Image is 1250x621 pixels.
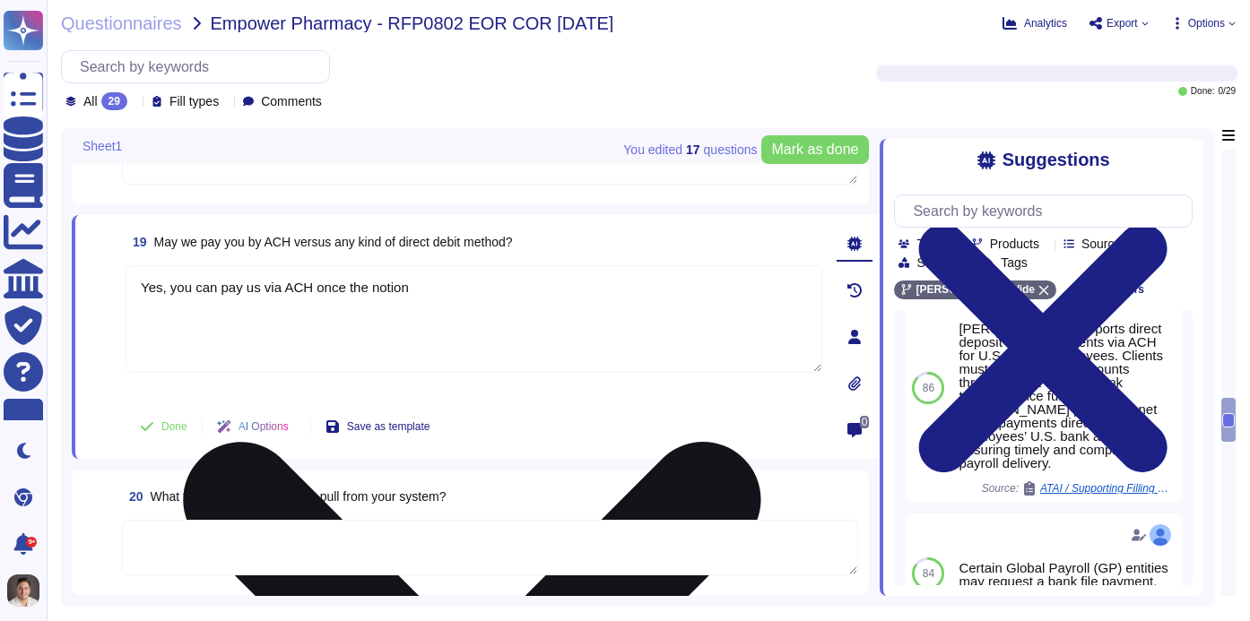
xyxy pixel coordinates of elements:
span: Empower Pharmacy - RFP0802 EOR COR [DATE] [211,14,614,32]
span: 0 [860,416,870,428]
span: 20 [122,490,143,503]
img: user [1150,524,1171,546]
img: user [7,574,39,607]
div: 29 [101,92,127,110]
span: You edited question s [623,143,757,156]
button: Mark as done [761,135,870,164]
span: 19 [126,236,147,248]
span: May we pay you by ACH versus any kind of direct debit method? [154,235,513,249]
span: Questionnaires [61,14,182,32]
div: 9+ [26,537,37,548]
span: Mark as done [772,142,859,157]
span: Comments [261,95,322,108]
span: Analytics [1024,18,1067,29]
span: Export [1107,18,1138,29]
span: Sheet1 [82,140,122,152]
span: 86 [923,383,934,393]
button: user [4,571,52,610]
span: Done: [1191,87,1215,96]
div: Certain Global Payroll (GP) entities may request a bank file payment, which is generated using No... [959,561,1175,601]
span: Fill types [169,95,219,108]
button: Analytics [1003,16,1067,30]
span: 0 / 29 [1219,87,1236,96]
span: 84 [923,568,934,579]
input: Search by keywords [71,51,329,82]
span: All [83,95,98,108]
input: Search by keywords [904,195,1192,227]
span: Options [1188,18,1225,29]
textarea: Yes, you can pay us via ACH once the notion [126,265,822,373]
b: 17 [686,143,700,156]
